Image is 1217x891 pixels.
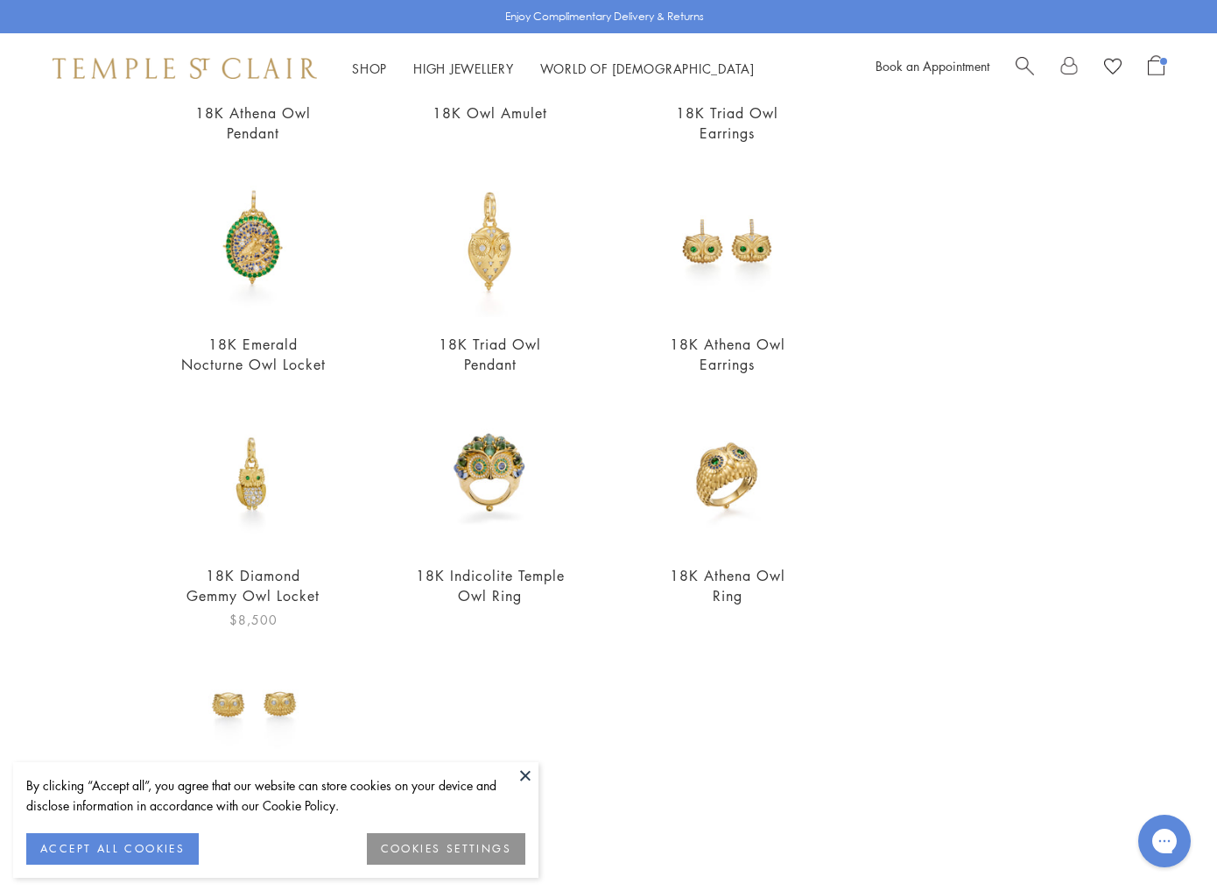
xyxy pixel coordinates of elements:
[676,103,778,143] a: 18K Triad Owl Earrings
[53,58,317,79] img: Temple St. Clair
[416,566,565,605] a: 18K Indicolite Temple Owl Ring
[367,833,525,865] button: COOKIES SETTINGS
[1104,55,1122,81] a: View Wishlist
[433,103,547,123] a: 18K Owl Amulet
[352,60,387,77] a: ShopShop
[439,335,541,374] a: 18K Triad Owl Pendant
[352,58,755,80] nav: Main navigation
[540,60,755,77] a: World of [DEMOGRAPHIC_DATA]World of [DEMOGRAPHIC_DATA]
[26,775,525,816] div: By clicking “Accept all”, you agree that our website can store cookies on your device and disclos...
[416,399,566,548] img: 18K Indicolite Temple Owl Ring
[179,167,328,317] img: 18K Emerald Nocturne Owl Locket
[670,335,785,374] a: 18K Athena Owl Earrings
[652,167,802,317] img: E36186-OWLTG
[186,566,320,605] a: 18K Diamond Gemmy Owl Locket
[416,167,566,317] img: P31887-OWLTRIAD
[652,399,802,548] img: R36865-OWLTGBS
[229,610,278,630] span: $8,500
[181,335,326,374] a: 18K Emerald Nocturne Owl Locket
[179,399,328,548] img: P31886-OWLLOC
[1129,809,1199,873] iframe: Gorgias live chat messenger
[26,833,199,865] button: ACCEPT ALL COOKIES
[876,57,989,74] a: Book an Appointment
[1148,55,1164,81] a: Open Shopping Bag
[179,630,328,780] img: 18K Athena Owl Post Earrings
[413,60,514,77] a: High JewelleryHigh Jewellery
[195,103,311,143] a: 18K Athena Owl Pendant
[505,8,704,25] p: Enjoy Complimentary Delivery & Returns
[1016,55,1034,81] a: Search
[670,566,785,605] a: 18K Athena Owl Ring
